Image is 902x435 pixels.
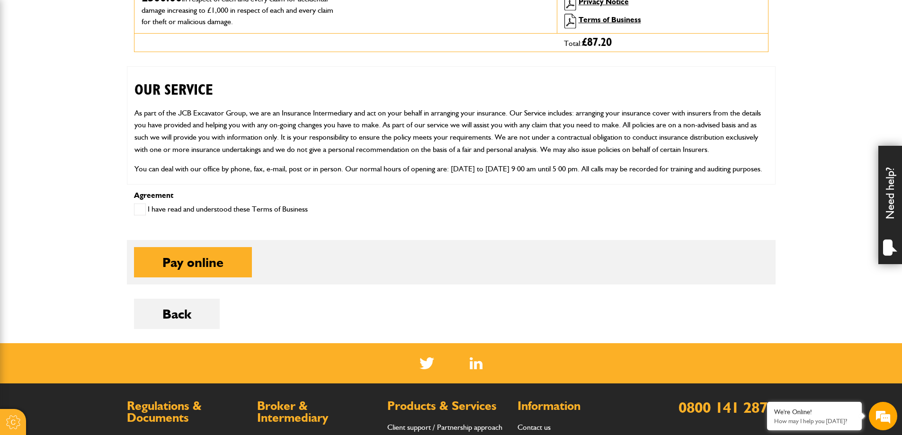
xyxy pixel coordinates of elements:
[134,204,308,215] label: I have read and understood these Terms of Business
[518,423,551,432] a: Contact us
[518,400,638,412] h2: Information
[420,357,434,369] img: Twitter
[134,67,768,99] h2: OUR SERVICE
[470,357,482,369] a: LinkedIn
[557,34,768,52] div: Total:
[582,37,612,48] span: £
[387,423,502,432] a: Client support / Partnership approach
[134,192,768,199] p: Agreement
[774,417,855,425] p: How may I help you today?
[579,15,641,24] a: Terms of Business
[587,37,612,48] span: 87.20
[134,107,768,155] p: As part of the JCB Excavator Group, we are an Insurance Intermediary and act on your behalf in ar...
[134,183,768,215] h2: CUSTOMER PROTECTION INFORMATION
[387,400,508,412] h2: Products & Services
[127,400,248,424] h2: Regulations & Documents
[134,299,220,329] button: Back
[134,163,768,175] p: You can deal with our office by phone, fax, e-mail, post or in person. Our normal hours of openin...
[679,398,776,417] a: 0800 141 2877
[257,400,378,424] h2: Broker & Intermediary
[774,408,855,416] div: We're Online!
[878,146,902,264] div: Need help?
[134,247,252,277] button: Pay online
[470,357,482,369] img: Linked In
